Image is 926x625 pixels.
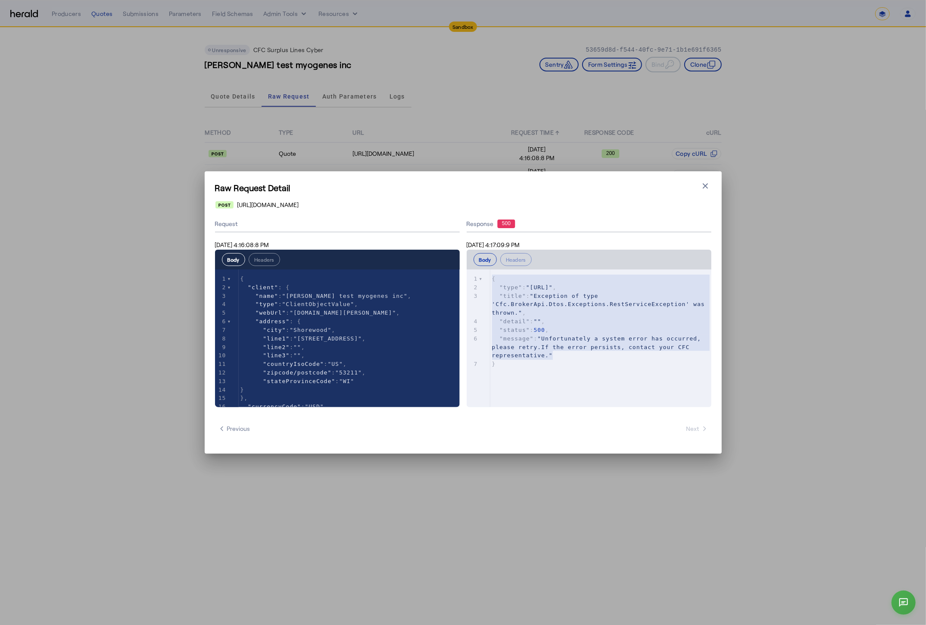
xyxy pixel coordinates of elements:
[492,293,709,316] span: : ,
[492,284,557,291] span: : ,
[222,253,245,266] button: Body
[215,386,228,394] div: 14
[499,318,530,325] span: "detail"
[256,293,278,299] span: "name"
[263,361,324,367] span: "countryIsoCode"
[492,327,549,333] span: : ,
[240,318,301,325] span: : {
[474,253,497,266] button: Body
[282,301,355,307] span: "ClientObjectValue"
[215,317,228,326] div: 6
[215,300,228,309] div: 4
[240,293,412,299] span: : ,
[240,403,328,410] span: : ,
[215,360,228,368] div: 11
[215,377,228,386] div: 13
[215,309,228,317] div: 5
[263,344,290,350] span: "line2"
[499,293,526,299] span: "title"
[534,327,545,333] span: 500
[215,351,228,360] div: 10
[256,301,278,307] span: "type"
[256,309,286,316] span: "webUrl"
[339,378,354,384] span: "WI"
[467,283,479,292] div: 2
[240,301,359,307] span: : ,
[492,275,496,282] span: {
[215,394,228,402] div: 15
[500,253,532,266] button: Headers
[467,334,479,343] div: 6
[526,284,553,291] span: "[URL]"
[263,378,335,384] span: "stateProvinceCode"
[215,216,460,232] div: Request
[240,352,305,359] span: : ,
[467,326,479,334] div: 5
[249,253,280,266] button: Headers
[282,293,408,299] span: "[PERSON_NAME] test myogenes inc"
[256,318,290,325] span: "address"
[290,309,396,316] span: "[DOMAIN_NAME][PERSON_NAME]"
[467,317,479,326] div: 4
[215,368,228,377] div: 12
[218,424,250,433] span: Previous
[492,361,496,367] span: }
[499,327,530,333] span: "status"
[240,309,400,316] span: : ,
[492,293,709,316] span: "Exception of type 'Cfc.BrokerApi.Dtos.Exceptions.RestServiceException' was thrown."
[248,284,278,291] span: "client"
[683,421,711,436] button: Next
[215,421,254,436] button: Previous
[492,335,705,359] span: :
[240,378,355,384] span: :
[305,403,324,410] span: "USD"
[240,344,305,350] span: : ,
[293,352,301,359] span: ""
[263,327,286,333] span: "city"
[240,327,336,333] span: : ,
[248,403,301,410] span: "currencyCode"
[215,283,228,292] div: 2
[467,360,479,368] div: 7
[328,361,343,367] span: "US"
[215,334,228,343] div: 8
[534,318,542,325] span: ""
[215,241,269,248] span: [DATE] 4:16:08:8 PM
[215,182,711,194] h1: Raw Request Detail
[240,361,347,367] span: : ,
[263,335,290,342] span: "line1"
[215,326,228,334] div: 7
[215,402,228,411] div: 16
[215,275,228,283] div: 1
[290,327,331,333] span: "Shorewood"
[293,344,301,350] span: ""
[499,284,522,291] span: "type"
[293,335,362,342] span: "[STREET_ADDRESS]"
[467,220,711,228] div: Response
[240,335,366,342] span: : ,
[240,395,248,401] span: },
[240,387,244,393] span: }
[492,335,705,359] span: "Unfortunately a system error has occurred, please retry.If the error persists, contact your CFC ...
[240,275,244,282] span: {
[686,424,708,433] span: Next
[240,369,366,376] span: : ,
[499,335,533,342] span: "message"
[237,201,299,209] span: [URL][DOMAIN_NAME]
[215,343,228,352] div: 9
[467,241,520,248] span: [DATE] 4:17:09:9 PM
[215,292,228,300] div: 3
[502,220,510,226] text: 500
[263,352,290,359] span: "line3"
[467,292,479,300] div: 3
[492,318,546,325] span: : ,
[263,369,331,376] span: "zipcode/postcode"
[467,275,479,283] div: 1
[335,369,362,376] span: "53211"
[240,284,290,291] span: : {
